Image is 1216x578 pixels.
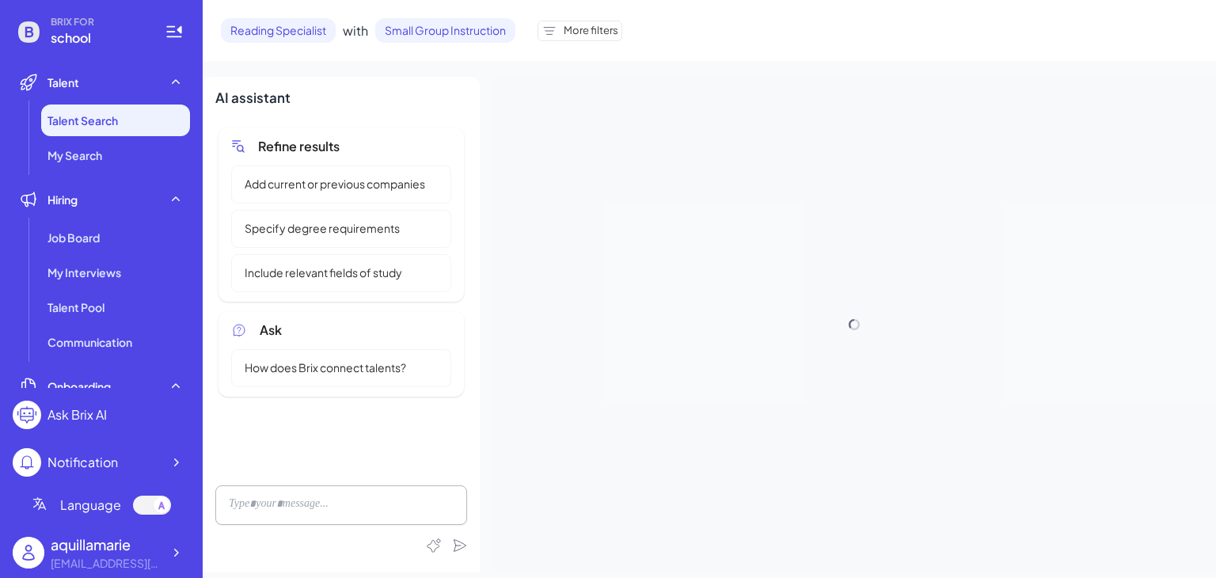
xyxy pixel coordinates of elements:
span: Talent Pool [47,299,104,315]
span: Communication [47,334,132,350]
span: Small Group Instruction [375,18,515,43]
span: Include relevant fields of study [235,264,412,281]
img: user_logo.png [13,537,44,568]
span: BRIX FOR [51,16,146,29]
div: aboyd@wsfcs.k12.nc.us [51,555,161,572]
div: AI assistant [215,88,467,108]
span: Specify degree requirements [235,220,409,237]
div: aquillamarie [51,534,161,555]
span: Refine results [258,137,340,156]
span: Job Board [47,230,100,245]
span: Onboarding [47,378,111,394]
span: Reading Specialist [221,18,336,43]
span: My Interviews [47,264,121,280]
div: Ask Brix AI [47,405,107,424]
span: Ask [260,321,282,340]
span: My Search [47,147,102,163]
span: Language [60,496,121,515]
span: More filters [564,23,618,39]
span: How does Brix connect talents? [235,359,416,376]
span: Talent Search [47,112,118,128]
span: school [51,29,146,48]
div: Notification [47,453,118,472]
span: Add current or previous companies [235,176,435,192]
span: Talent [47,74,79,90]
span: Hiring [47,192,78,207]
span: with [343,21,368,40]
